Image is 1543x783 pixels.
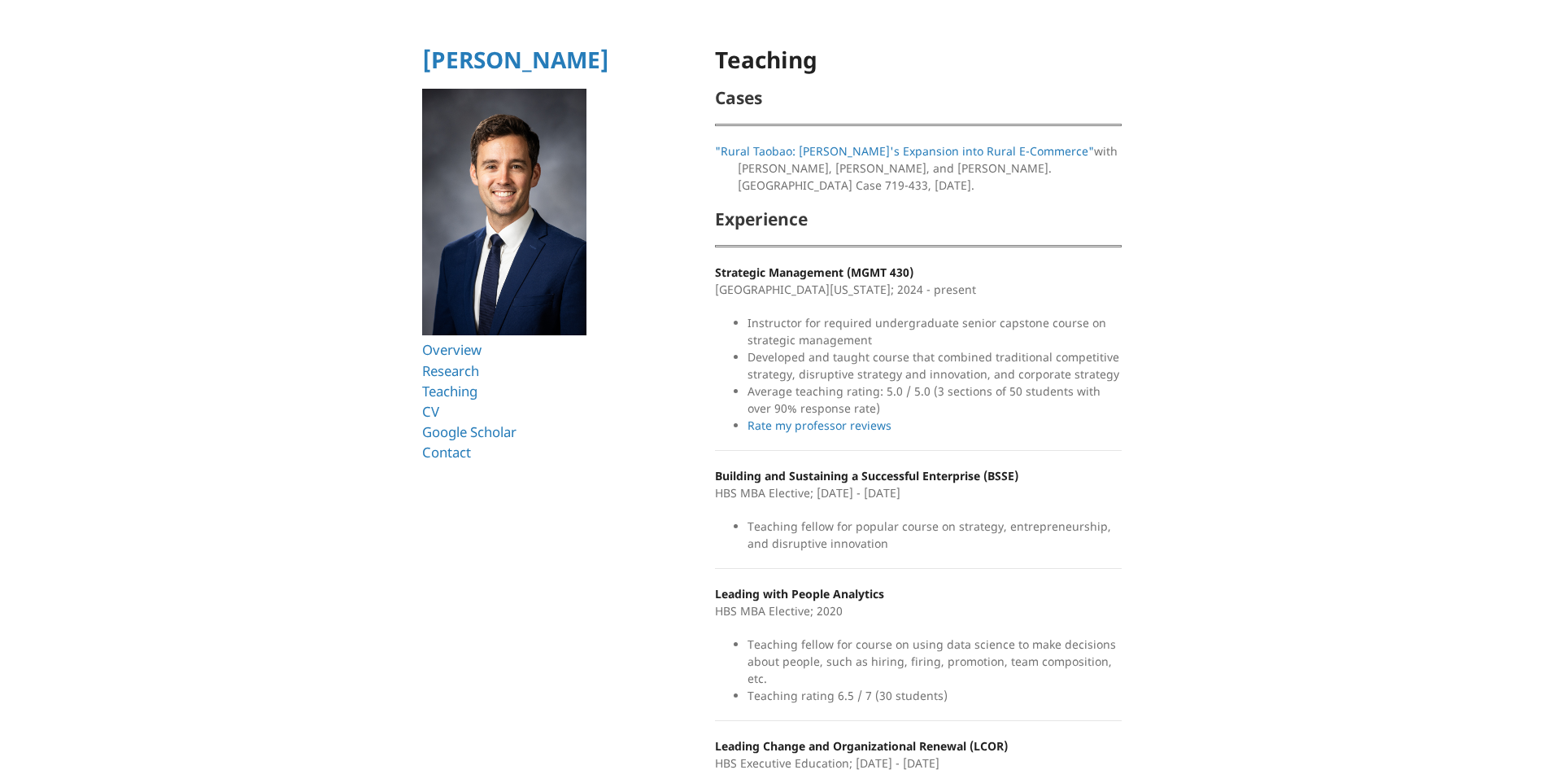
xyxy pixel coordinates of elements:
[715,47,1122,72] h1: Teaching
[748,418,891,433] a: Rate my professor reviews
[715,210,1122,229] h2: Experience
[715,585,1122,619] p: HBS MBA Elective; 2020
[422,402,439,421] a: CV
[715,265,913,280] strong: Strategic Management (MGMT 430)
[715,738,1008,754] strong: Leading Change and Organizational Renewal (LCOR)
[422,382,477,400] a: Teaching
[422,340,482,359] a: Overview
[422,89,587,336] img: Ryan T Allen HBS
[748,518,1122,552] li: Teaching fellow for popular course on strategy, entrepreneurship, and disruptive innovation
[748,314,1122,348] li: Instructor for required undergraduate senior capstone course on strategic management
[715,89,1122,107] h2: Cases
[715,142,1122,194] p: with [PERSON_NAME], [PERSON_NAME], and [PERSON_NAME]. [GEOGRAPHIC_DATA] Case 719-433, [DATE].
[422,361,479,380] a: Research
[715,468,1018,483] strong: Building and Sustaining a Successful Enterprise (BSSE)
[748,636,1122,687] li: Teaching fellow for course on using data science to make decisions about people, such as hiring, ...
[422,422,517,441] a: Google Scholar
[422,443,471,461] a: Contact
[748,687,1122,704] li: Teaching rating 6.5 / 7 (30 students)
[715,143,1094,159] a: "Rural Taobao: [PERSON_NAME]'s Expansion into Rural E-Commerce"
[748,348,1122,383] li: Developed and taught course that combined traditional competitive strategy, disruptive strategy a...
[748,383,1122,417] li: Average teaching rating: 5.0 / 5.0 (3 sections of 50 students with over 90% response rate)
[715,264,1122,298] p: [GEOGRAPHIC_DATA][US_STATE]; 2024 - present
[715,737,1122,772] p: HBS Executive Education; [DATE] - [DATE]
[715,467,1122,501] p: HBS MBA Elective; [DATE] - [DATE]
[715,586,884,601] strong: Leading with People Analytics
[422,44,609,75] a: [PERSON_NAME]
